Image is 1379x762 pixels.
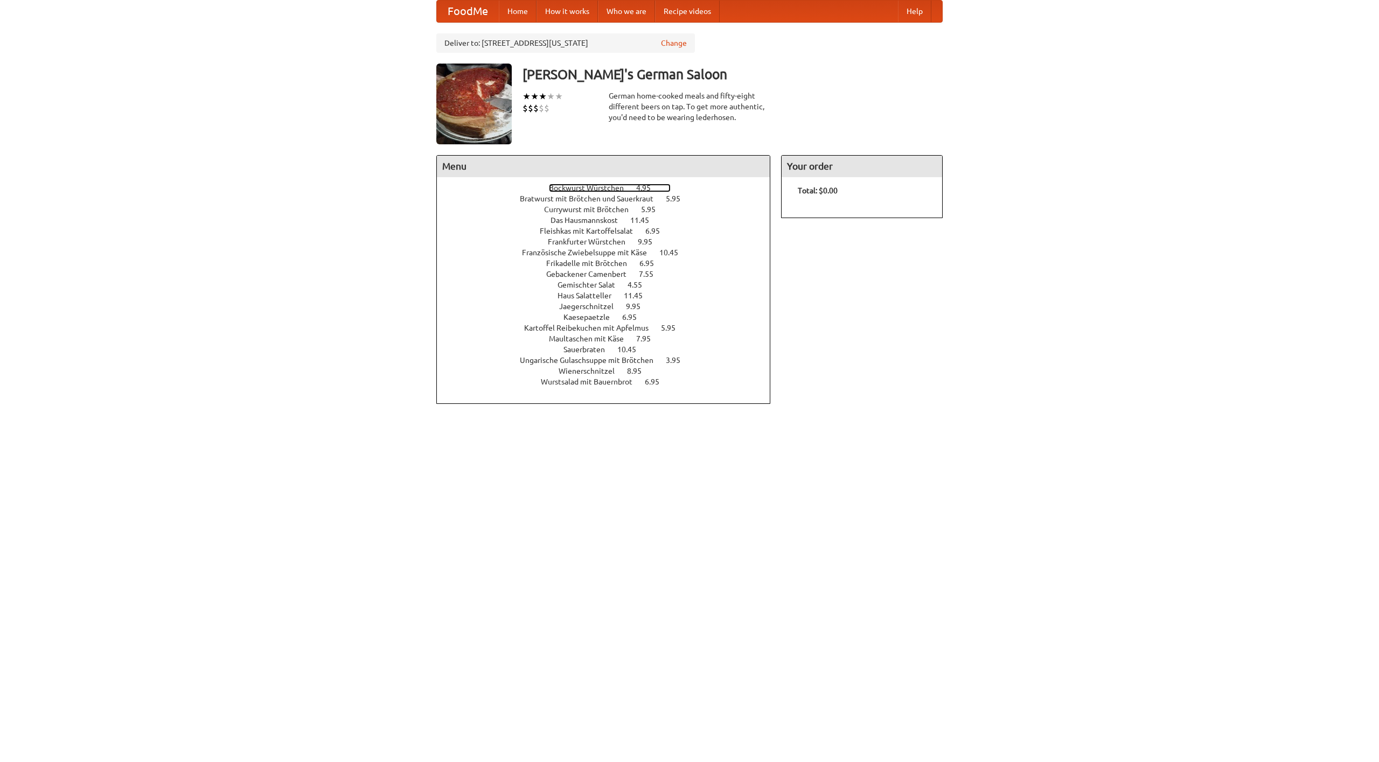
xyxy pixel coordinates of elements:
[551,216,669,225] a: Das Hausmannskost 11.45
[558,291,622,300] span: Haus Salatteller
[645,227,671,235] span: 6.95
[549,334,635,343] span: Maultaschen mit Käse
[639,270,664,278] span: 7.55
[558,291,663,300] a: Haus Salatteller 11.45
[523,102,528,114] li: $
[533,102,539,114] li: $
[559,367,625,375] span: Wienerschnitzel
[661,38,687,48] a: Change
[520,356,664,365] span: Ungarische Gulaschsuppe mit Brötchen
[522,248,698,257] a: Französische Zwiebelsuppe mit Käse 10.45
[641,205,666,214] span: 5.95
[636,334,661,343] span: 7.95
[520,194,700,203] a: Bratwurst mit Brötchen und Sauerkraut 5.95
[628,281,653,289] span: 4.55
[541,377,679,386] a: Wurstsalad mit Bauernbrot 6.95
[499,1,537,22] a: Home
[528,102,533,114] li: $
[898,1,931,22] a: Help
[544,102,549,114] li: $
[522,248,658,257] span: Französische Zwiebelsuppe mit Käse
[436,64,512,144] img: angular.jpg
[559,302,660,311] a: Jaegerschnitzel 9.95
[638,237,663,246] span: 9.95
[645,377,670,386] span: 6.95
[524,324,659,332] span: Kartoffel Reibekuchen mit Apfelmus
[661,324,686,332] span: 5.95
[558,281,662,289] a: Gemischter Salat 4.55
[598,1,655,22] a: Who we are
[546,270,637,278] span: Gebackener Camenbert
[622,313,647,321] span: 6.95
[627,367,652,375] span: 8.95
[555,90,563,102] li: ★
[563,345,656,354] a: Sauerbraten 10.45
[636,184,661,192] span: 4.95
[639,259,665,268] span: 6.95
[617,345,647,354] span: 10.45
[549,334,671,343] a: Maultaschen mit Käse 7.95
[531,90,539,102] li: ★
[544,205,675,214] a: Currywurst mit Brötchen 5.95
[558,281,626,289] span: Gemischter Salat
[546,270,673,278] a: Gebackener Camenbert 7.55
[436,33,695,53] div: Deliver to: [STREET_ADDRESS][US_STATE]
[541,377,643,386] span: Wurstsalad mit Bauernbrot
[559,302,624,311] span: Jaegerschnitzel
[551,216,629,225] span: Das Hausmannskost
[520,356,700,365] a: Ungarische Gulaschsuppe mit Brötchen 3.95
[548,237,672,246] a: Frankfurter Würstchen 9.95
[544,205,639,214] span: Currywurst mit Brötchen
[563,313,621,321] span: Kaesepaetzle
[630,216,660,225] span: 11.45
[624,291,653,300] span: 11.45
[549,184,635,192] span: Bockwurst Würstchen
[559,367,661,375] a: Wienerschnitzel 8.95
[548,237,636,246] span: Frankfurter Würstchen
[547,90,555,102] li: ★
[659,248,689,257] span: 10.45
[666,194,691,203] span: 5.95
[666,356,691,365] span: 3.95
[537,1,598,22] a: How it works
[524,324,695,332] a: Kartoffel Reibekuchen mit Apfelmus 5.95
[523,64,943,85] h3: [PERSON_NAME]'s German Saloon
[798,186,838,195] b: Total: $0.00
[540,227,680,235] a: Fleishkas mit Kartoffelsalat 6.95
[655,1,720,22] a: Recipe videos
[539,102,544,114] li: $
[563,345,616,354] span: Sauerbraten
[609,90,770,123] div: German home-cooked meals and fifty-eight different beers on tap. To get more authentic, you'd nee...
[782,156,942,177] h4: Your order
[546,259,638,268] span: Frikadelle mit Brötchen
[563,313,657,321] a: Kaesepaetzle 6.95
[626,302,651,311] span: 9.95
[437,156,770,177] h4: Menu
[523,90,531,102] li: ★
[549,184,671,192] a: Bockwurst Würstchen 4.95
[520,194,664,203] span: Bratwurst mit Brötchen und Sauerkraut
[539,90,547,102] li: ★
[546,259,674,268] a: Frikadelle mit Brötchen 6.95
[540,227,644,235] span: Fleishkas mit Kartoffelsalat
[437,1,499,22] a: FoodMe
